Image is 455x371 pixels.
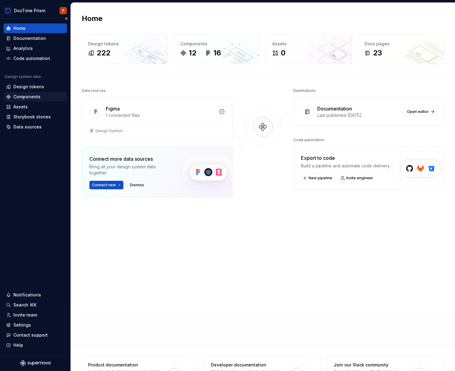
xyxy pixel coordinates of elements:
div: Product documentation [88,362,163,368]
a: Components [4,92,67,102]
div: Join our Slack community [334,362,409,368]
a: Docs pages23 [358,34,444,64]
button: Connect new [89,181,123,189]
button: Search ⌘K [4,300,67,310]
div: Notifications [13,292,41,298]
div: Invite team [13,312,37,318]
a: Code automation [4,54,67,63]
a: Data sources [4,122,67,132]
div: Contact support [13,332,48,338]
a: Open editor [404,107,436,116]
div: 0 [281,48,285,58]
a: Invite engineer [339,174,376,182]
a: Storybook stories [4,112,67,122]
div: Design System [95,128,123,133]
div: Figma [106,105,120,112]
div: 23 [373,48,382,58]
a: Analytics [4,44,67,53]
div: Data sources [13,124,42,130]
div: Settings [13,322,31,328]
div: Design tokens [13,84,44,90]
a: Assets0 [266,34,352,64]
img: 90418a54-4231-473e-b32d-b3dd03b28af1.png [4,7,12,14]
div: Code automation [293,136,324,144]
div: Design tokens [88,41,161,47]
div: Destinations [293,86,316,95]
a: Settings [4,320,67,330]
span: Dismiss [130,183,144,187]
div: 222 [97,48,110,58]
div: Documentation [317,105,352,112]
div: Developer documentation [211,362,286,368]
span: Open editor [407,109,429,114]
div: Components [180,41,253,47]
div: Storybook stories [13,114,51,120]
div: Docs pages [364,41,438,47]
button: Dismiss [127,181,147,189]
a: Figma1 connected filesDesign System [82,97,233,141]
div: 1 connected files [106,112,215,118]
div: Analytics [13,45,33,51]
button: New pipeline [301,174,335,182]
div: Search ⌘K [13,302,36,308]
div: Help [13,342,23,348]
div: Connect more data sources [89,155,171,163]
span: New pipeline [309,176,332,180]
span: Invite engineer [346,176,373,180]
span: Connect new [92,183,116,187]
a: Design tokens222 [82,34,168,64]
div: Assets [272,41,346,47]
svg: Supernova Logo [20,360,50,366]
div: Documentation [13,35,46,41]
button: DocTime PrismP [1,4,69,17]
div: 12 [189,48,196,58]
div: Data sources [82,86,106,95]
a: Design tokens [4,82,67,92]
a: Invite team [4,310,67,320]
h2: Home [82,14,102,23]
div: Assets [13,104,28,110]
div: P [62,8,64,13]
a: Documentation [4,33,67,43]
div: 16 [213,48,221,58]
div: DocTime Prism [14,8,45,14]
a: Components1216 [174,34,260,64]
div: Home [13,25,26,31]
div: Export to code [301,154,390,162]
div: Design system data [5,74,41,79]
div: Components [13,94,40,100]
a: Assets [4,102,67,112]
a: Home [4,23,67,33]
button: Notifications [4,290,67,300]
button: Collapse sidebar [62,14,71,23]
button: Contact support [4,330,67,340]
button: Help [4,340,67,350]
div: Build a pipeline and automate code delivery. [301,163,390,169]
div: Bring all your design system data together. [89,164,171,176]
div: Last published [DATE] [317,112,401,118]
div: Code automation [13,55,50,61]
